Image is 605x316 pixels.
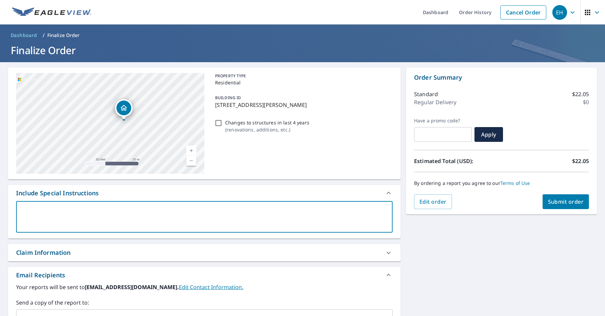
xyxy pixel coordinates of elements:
div: Dropped pin, building 1, Residential property, 7604 Oak Knoll Dr North Richland Hills, TX 76182 [115,99,133,120]
p: PROPERTY TYPE [215,73,390,79]
b: [EMAIL_ADDRESS][DOMAIN_NAME]. [85,283,179,291]
button: Submit order [543,194,589,209]
nav: breadcrumb [8,30,597,41]
span: Edit order [419,198,447,205]
div: Include Special Instructions [16,189,99,198]
div: Email Recipients [8,267,401,283]
span: Apply [480,131,498,138]
p: $0 [583,98,589,106]
div: Include Special Instructions [8,185,401,201]
div: EH [552,5,567,20]
img: EV Logo [12,7,91,17]
button: Apply [474,127,503,142]
p: [STREET_ADDRESS][PERSON_NAME] [215,101,390,109]
a: Dashboard [8,30,40,41]
p: Finalize Order [47,32,80,39]
label: Your reports will be sent to [16,283,393,291]
div: Claim Information [16,248,71,257]
div: Claim Information [8,244,401,261]
p: Regular Delivery [414,98,456,106]
p: BUILDING ID [215,95,241,101]
p: ( renovations, additions, etc. ) [225,126,309,133]
a: Terms of Use [500,180,530,186]
p: Residential [215,79,390,86]
span: Dashboard [11,32,37,39]
label: Send a copy of the report to: [16,299,393,307]
p: Order Summary [414,73,589,82]
span: Submit order [548,198,584,205]
a: Current Level 19, Zoom In [186,146,196,156]
p: By ordering a report you agree to our [414,180,589,186]
a: Cancel Order [500,5,546,19]
label: Have a promo code? [414,118,472,124]
p: $22.05 [572,157,589,165]
a: EditContactInfo [179,283,243,291]
p: Estimated Total (USD): [414,157,502,165]
p: Changes to structures in last 4 years [225,119,309,126]
button: Edit order [414,194,452,209]
a: Current Level 19, Zoom Out [186,156,196,166]
li: / [43,31,45,39]
h1: Finalize Order [8,43,597,57]
p: $22.05 [572,90,589,98]
p: Standard [414,90,438,98]
div: Email Recipients [16,271,65,280]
